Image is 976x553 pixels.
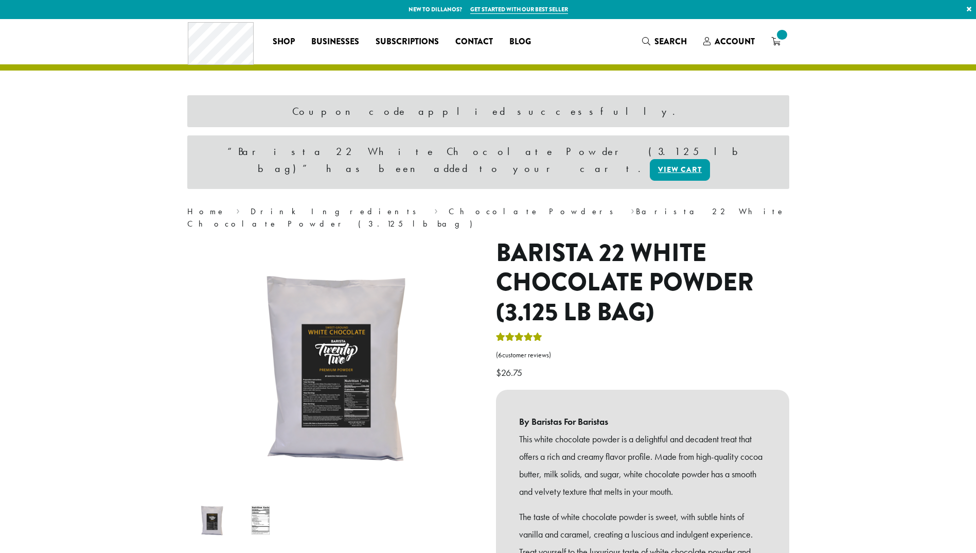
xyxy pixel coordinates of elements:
span: › [631,202,634,218]
span: $ [496,367,501,378]
nav: Breadcrumb [187,205,789,230]
span: › [236,202,240,218]
span: Account [715,36,755,47]
span: Shop [273,36,295,48]
span: Contact [455,36,493,48]
div: Rated 5.00 out of 5 [496,331,542,347]
bdi: 26.75 [496,367,525,378]
img: Barista 22 White Chocolate Powder (3.125 lb bag) - Image 2 [240,500,281,541]
b: By Baristas For Baristas [519,413,766,430]
img: Barista 22 Sweet Ground White Chocolate Powder [191,500,232,541]
a: Drink Ingredients [251,206,423,217]
h1: Barista 22 White Chocolate Powder (3.125 lb bag) [496,238,789,327]
a: Shop [264,33,303,50]
p: This white chocolate powder is a delightful and decadent treat that offers a rich and creamy flav... [519,430,766,500]
a: Search [634,33,695,50]
span: Businesses [311,36,359,48]
a: View cart [650,159,710,181]
span: Subscriptions [376,36,439,48]
a: Home [187,206,225,217]
a: Chocolate Powders [449,206,620,217]
a: Get started with our best seller [470,5,568,14]
span: 6 [498,351,502,359]
a: (6customer reviews) [496,350,789,360]
span: Blog [509,36,531,48]
div: Coupon code applied successfully. [187,95,789,127]
span: › [434,202,438,218]
span: Search [654,36,687,47]
div: “Barista 22 White Chocolate Powder (3.125 lb bag)” has been added to your cart. [187,135,789,189]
